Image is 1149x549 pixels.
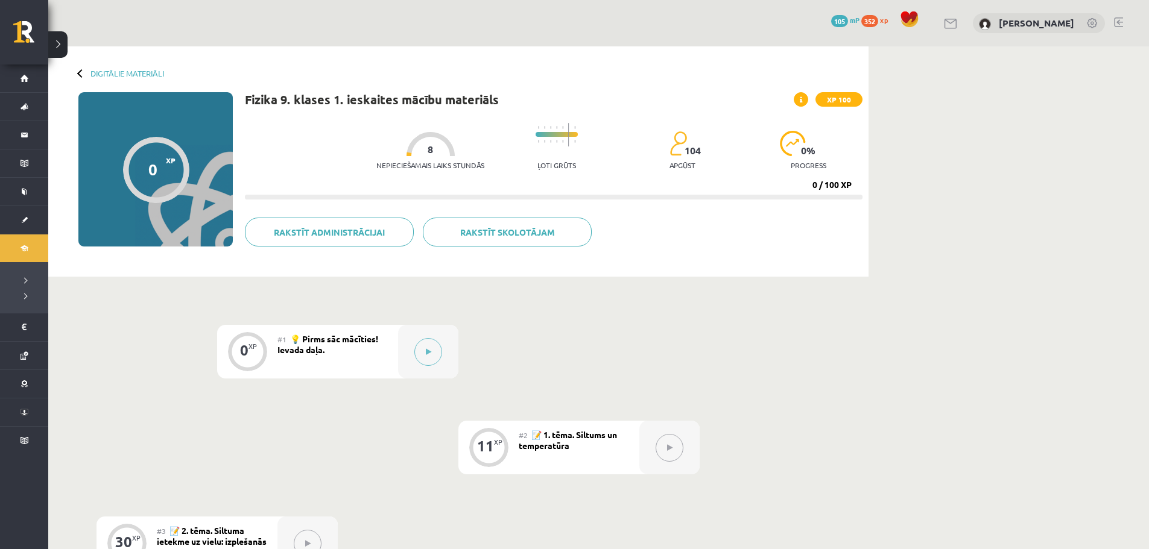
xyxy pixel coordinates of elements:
[556,126,557,129] img: icon-short-line-57e1e144782c952c97e751825c79c345078a6d821885a25fce030b3d8c18986b.svg
[815,92,863,107] span: XP 100
[477,441,494,451] div: 11
[831,15,859,25] a: 105 mP
[562,140,563,143] img: icon-short-line-57e1e144782c952c97e751825c79c345078a6d821885a25fce030b3d8c18986b.svg
[245,92,499,107] h1: Fizika 9. klases 1. ieskaites mācību materiāls
[428,144,433,155] span: 8
[157,525,267,547] span: 📝 2. tēma. Siltuma ietekme uz vielu: izplešanās
[550,140,551,143] img: icon-short-line-57e1e144782c952c97e751825c79c345078a6d821885a25fce030b3d8c18986b.svg
[685,145,701,156] span: 104
[277,334,286,344] span: #1
[537,161,576,169] p: Ļoti grūts
[850,15,859,25] span: mP
[831,15,848,27] span: 105
[376,161,484,169] p: Nepieciešamais laiks stundās
[562,126,563,129] img: icon-short-line-57e1e144782c952c97e751825c79c345078a6d821885a25fce030b3d8c18986b.svg
[90,69,164,78] a: Digitālie materiāli
[277,333,378,355] span: 💡 Pirms sāc mācīties! Ievada daļa.
[880,15,888,25] span: xp
[791,161,826,169] p: progress
[780,131,806,156] img: icon-progress-161ccf0a02000e728c5f80fcf4c31c7af3da0e1684b2b1d7c360e028c24a22f1.svg
[544,140,545,143] img: icon-short-line-57e1e144782c952c97e751825c79c345078a6d821885a25fce030b3d8c18986b.svg
[861,15,894,25] a: 352 xp
[148,160,157,178] div: 0
[550,126,551,129] img: icon-short-line-57e1e144782c952c97e751825c79c345078a6d821885a25fce030b3d8c18986b.svg
[574,140,575,143] img: icon-short-line-57e1e144782c952c97e751825c79c345078a6d821885a25fce030b3d8c18986b.svg
[999,17,1074,29] a: [PERSON_NAME]
[13,21,48,51] a: Rīgas 1. Tālmācības vidusskola
[494,439,502,445] div: XP
[538,126,539,129] img: icon-short-line-57e1e144782c952c97e751825c79c345078a6d821885a25fce030b3d8c18986b.svg
[556,140,557,143] img: icon-short-line-57e1e144782c952c97e751825c79c345078a6d821885a25fce030b3d8c18986b.svg
[669,131,687,156] img: students-c634bb4e5e11cddfef0936a35e636f08e4e9abd3cc4e673bd6f9a4125e45ecb1.svg
[519,429,617,451] span: 📝 1. tēma. Siltums un temperatūra
[157,526,166,536] span: #3
[669,161,695,169] p: apgūst
[245,218,414,246] a: Rakstīt administrācijai
[568,123,569,146] img: icon-long-line-d9ea69661e0d244f92f715978eff75569469978d946b2353a9bb055b3ed8787d.svg
[423,218,592,246] a: Rakstīt skolotājam
[979,18,991,30] img: Jaromirs Četčikovs
[166,156,176,165] span: XP
[574,126,575,129] img: icon-short-line-57e1e144782c952c97e751825c79c345078a6d821885a25fce030b3d8c18986b.svg
[861,15,878,27] span: 352
[538,140,539,143] img: icon-short-line-57e1e144782c952c97e751825c79c345078a6d821885a25fce030b3d8c18986b.svg
[801,145,816,156] span: 0 %
[132,535,141,541] div: XP
[115,536,132,547] div: 30
[248,343,257,350] div: XP
[544,126,545,129] img: icon-short-line-57e1e144782c952c97e751825c79c345078a6d821885a25fce030b3d8c18986b.svg
[519,430,528,440] span: #2
[240,345,248,356] div: 0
